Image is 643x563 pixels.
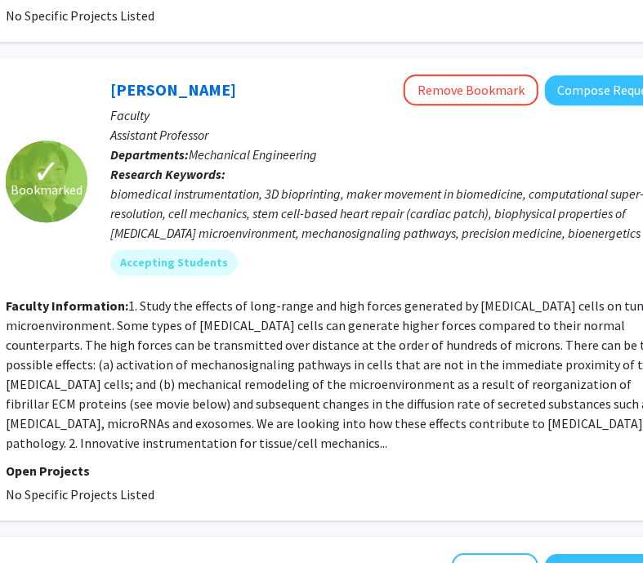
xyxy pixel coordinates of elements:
[6,7,154,24] span: No Specific Projects Listed
[189,146,317,163] span: Mechanical Engineering
[12,489,69,551] iframe: Chat
[6,297,128,314] b: Faculty Information:
[11,180,83,199] span: Bookmarked
[110,249,238,275] mat-chip: Accepting Students
[110,79,236,100] a: [PERSON_NAME]
[33,163,60,180] span: ✓
[404,74,538,105] button: Remove Bookmark
[6,486,154,503] span: No Specific Projects Listed
[110,166,225,182] b: Research Keywords:
[110,146,189,163] b: Departments:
